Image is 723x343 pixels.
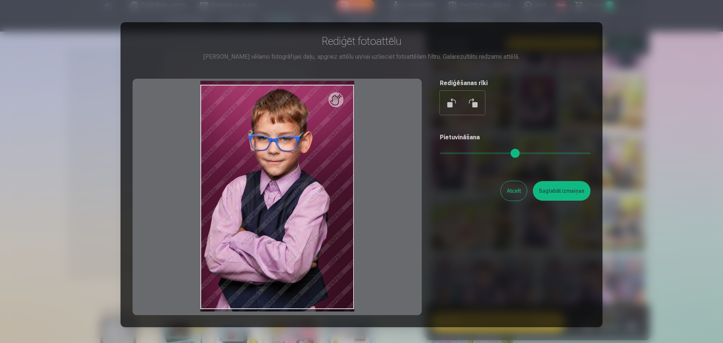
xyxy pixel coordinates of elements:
[533,181,590,201] button: Saglabāt izmaiņas
[133,34,590,48] h3: Rediģēt fotoattēlu
[501,181,527,201] button: Atcelt
[133,52,590,61] div: [PERSON_NAME] vēlamo fotogrāfijas daļu, apgriez attēlu un/vai uzlieciet fotoattēlam filtru. Galar...
[440,79,590,88] h5: Rediģēšanas rīki
[440,133,590,142] h5: Pietuvināšana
